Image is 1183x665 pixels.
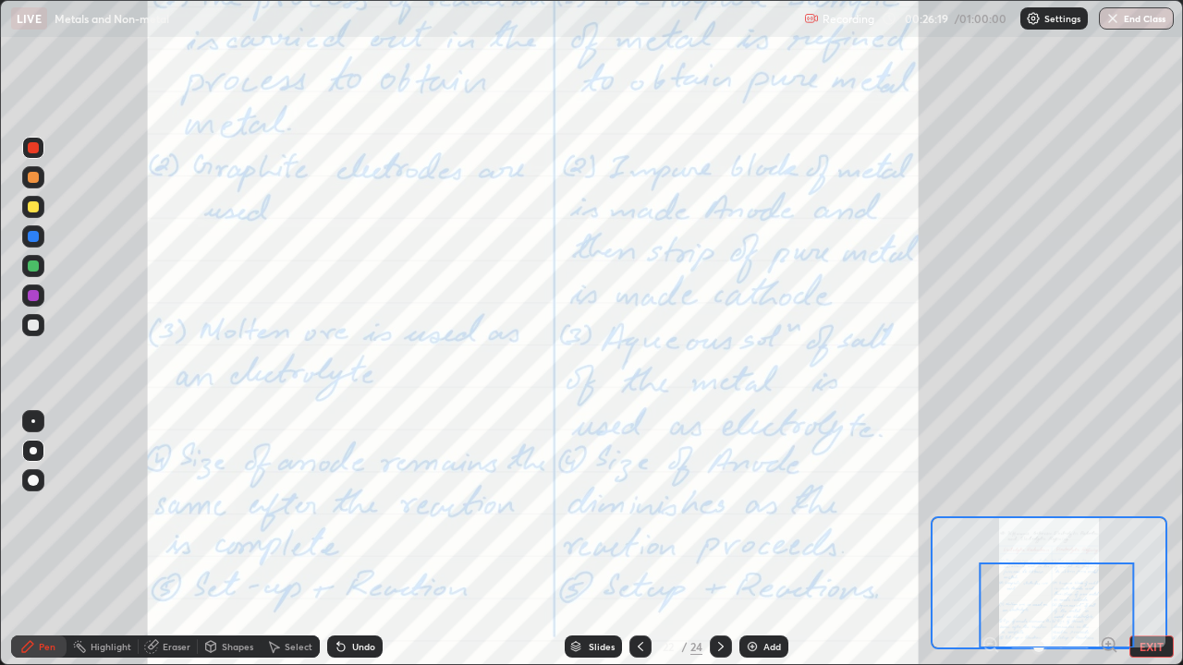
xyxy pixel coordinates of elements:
[745,639,760,654] img: add-slide-button
[1044,14,1080,23] p: Settings
[1099,7,1174,30] button: End Class
[222,642,253,651] div: Shapes
[1105,11,1120,26] img: end-class-cross
[55,11,169,26] p: Metals and Non-metal
[804,11,819,26] img: recording.375f2c34.svg
[39,642,55,651] div: Pen
[285,642,312,651] div: Select
[681,641,687,652] div: /
[352,642,375,651] div: Undo
[659,641,677,652] div: 22
[91,642,131,651] div: Highlight
[1026,11,1041,26] img: class-settings-icons
[823,12,874,26] p: Recording
[1129,635,1174,658] button: EXIT
[589,642,615,651] div: Slides
[17,11,42,26] p: LIVE
[763,642,781,651] div: Add
[690,638,702,655] div: 24
[163,642,190,651] div: Eraser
